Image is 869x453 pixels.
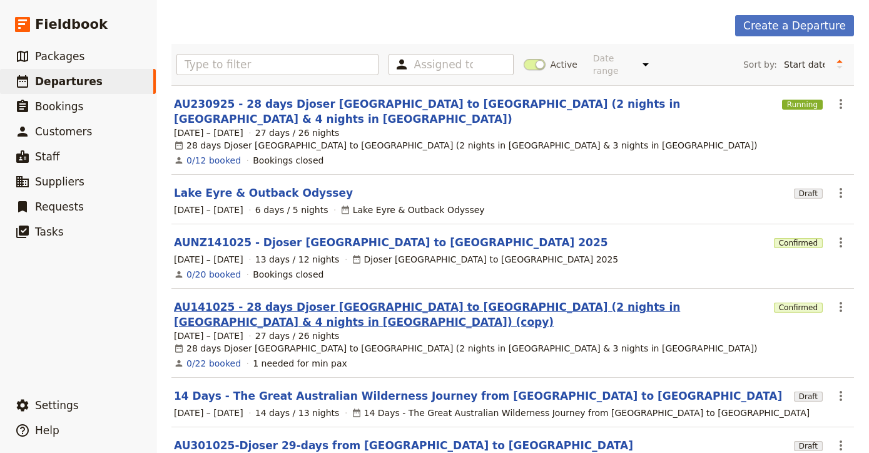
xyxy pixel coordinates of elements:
[174,330,243,342] span: [DATE] – [DATE]
[174,388,782,404] a: 14 Days - The Great Australian Wilderness Journey from [GEOGRAPHIC_DATA] to [GEOGRAPHIC_DATA]
[255,127,340,139] span: 27 days / 26 nights
[174,253,243,266] span: [DATE] – [DATE]
[352,253,619,266] div: Djoser [GEOGRAPHIC_DATA] to [GEOGRAPHIC_DATA] 2025
[35,175,84,188] span: Suppliers
[35,100,83,113] span: Bookings
[340,204,485,216] div: Lake Eyre & Outback Odyssey
[35,15,108,34] span: Fieldbook
[743,58,777,71] span: Sort by:
[414,57,473,72] input: Assigned to
[186,357,241,370] a: View the bookings for this departure
[253,154,323,167] div: Bookings closed
[174,342,758,355] div: 28 days Djoser [GEOGRAPHIC_DATA] to [GEOGRAPHIC_DATA] (2 nights in [GEOGRAPHIC_DATA] & 3 nights i...
[774,303,823,313] span: Confirmed
[253,357,347,370] div: 1 needed for min pax
[35,399,79,412] span: Settings
[186,268,241,281] a: View the bookings for this departure
[830,296,851,318] button: Actions
[174,299,769,330] a: AU141025 - 28 days Djoser [GEOGRAPHIC_DATA] to [GEOGRAPHIC_DATA] (2 nights in [GEOGRAPHIC_DATA] &...
[174,438,633,453] a: AU301025-Djoser 29-days from [GEOGRAPHIC_DATA] to [GEOGRAPHIC_DATA]
[794,189,823,199] span: Draft
[255,253,340,266] span: 13 days / 12 nights
[794,441,823,451] span: Draft
[774,238,823,248] span: Confirmed
[551,58,577,71] span: Active
[174,127,243,139] span: [DATE] – [DATE]
[35,75,103,88] span: Departures
[35,226,64,238] span: Tasks
[186,154,241,167] a: View the bookings for this departure
[255,407,340,419] span: 14 days / 13 nights
[735,15,854,36] a: Create a Departure
[830,182,851,204] button: Actions
[174,185,353,200] a: Lake Eyre & Outback Odyssey
[174,96,777,127] a: AU230925 - 28 days Djoser [GEOGRAPHIC_DATA] to [GEOGRAPHIC_DATA] (2 nights in [GEOGRAPHIC_DATA] &...
[35,50,84,63] span: Packages
[830,55,849,74] button: Change sort direction
[782,100,823,110] span: Running
[174,235,608,250] a: AUNZ141025 - Djoser [GEOGRAPHIC_DATA] to [GEOGRAPHIC_DATA] 2025
[174,204,243,216] span: [DATE] – [DATE]
[174,139,758,152] div: 28 days Djoser [GEOGRAPHIC_DATA] to [GEOGRAPHIC_DATA] (2 nights in [GEOGRAPHIC_DATA] & 3 nights i...
[176,54,379,75] input: Type to filter
[35,125,92,138] span: Customers
[253,268,323,281] div: Bookings closed
[830,385,851,407] button: Actions
[830,232,851,253] button: Actions
[830,93,851,115] button: Actions
[35,150,60,163] span: Staff
[352,407,810,419] div: 14 Days - The Great Australian Wilderness Journey from [GEOGRAPHIC_DATA] to [GEOGRAPHIC_DATA]
[174,407,243,419] span: [DATE] – [DATE]
[255,330,340,342] span: 27 days / 26 nights
[778,55,830,74] select: Sort by:
[794,392,823,402] span: Draft
[35,424,59,437] span: Help
[35,200,84,213] span: Requests
[255,204,328,216] span: 6 days / 5 nights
